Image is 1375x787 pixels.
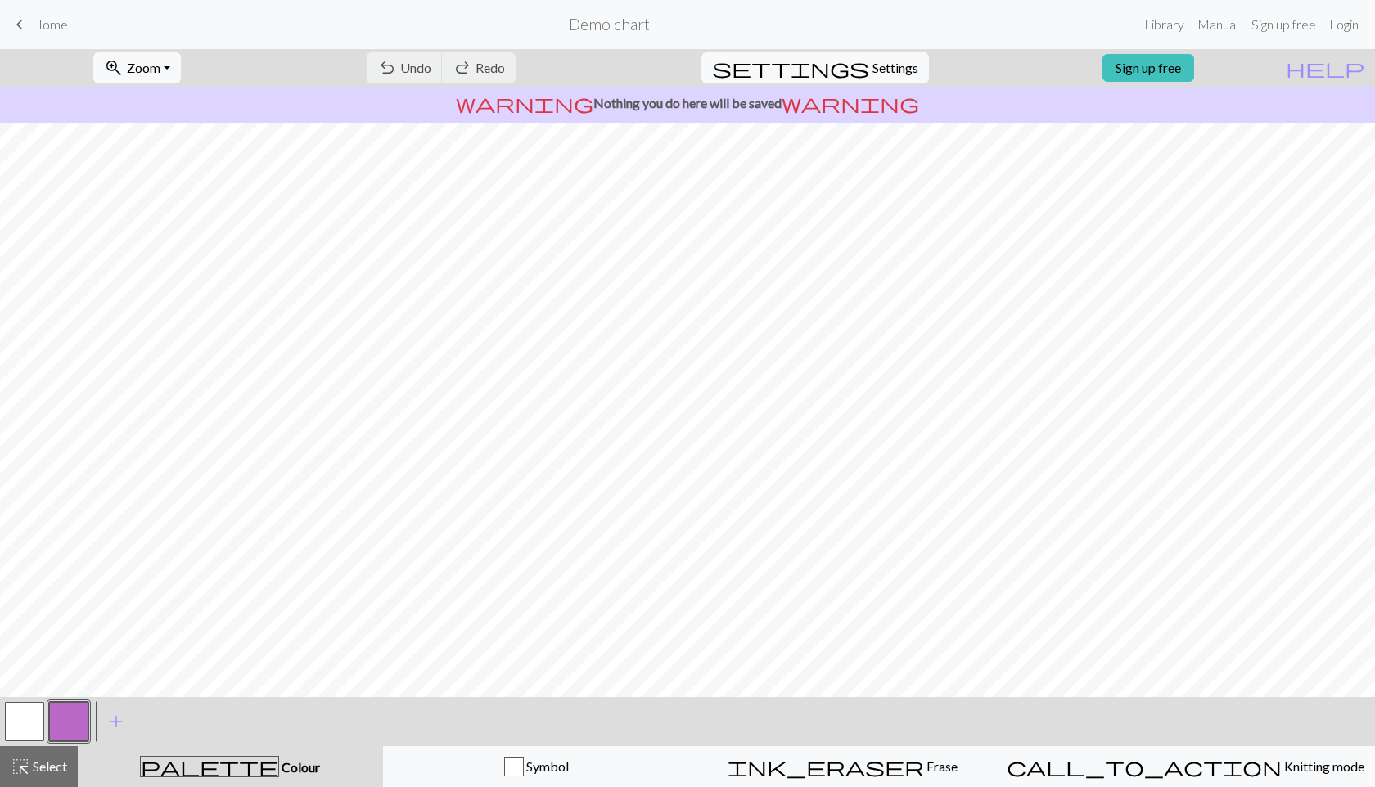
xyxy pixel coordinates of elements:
[127,60,160,75] span: Zoom
[524,758,569,774] span: Symbol
[279,759,320,775] span: Colour
[383,746,690,787] button: Symbol
[569,15,650,34] h2: Demo chart
[924,758,958,774] span: Erase
[10,11,68,38] a: Home
[456,92,593,115] span: warning
[1138,8,1191,41] a: Library
[141,755,278,778] span: palette
[872,58,918,78] span: Settings
[93,52,181,83] button: Zoom
[1323,8,1365,41] a: Login
[106,710,126,733] span: add
[104,56,124,79] span: zoom_in
[10,13,29,36] span: keyboard_arrow_left
[712,58,869,78] i: Settings
[1245,8,1323,41] a: Sign up free
[701,52,929,83] button: SettingsSettings
[32,16,68,32] span: Home
[996,746,1375,787] button: Knitting mode
[1007,755,1282,778] span: call_to_action
[1102,54,1194,82] a: Sign up free
[728,755,924,778] span: ink_eraser
[712,56,869,79] span: settings
[7,93,1368,113] p: Nothing you do here will be saved
[1191,8,1245,41] a: Manual
[1286,56,1364,79] span: help
[11,755,30,778] span: highlight_alt
[1282,758,1364,774] span: Knitting mode
[30,758,67,774] span: Select
[782,92,919,115] span: warning
[78,746,383,787] button: Colour
[689,746,996,787] button: Erase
